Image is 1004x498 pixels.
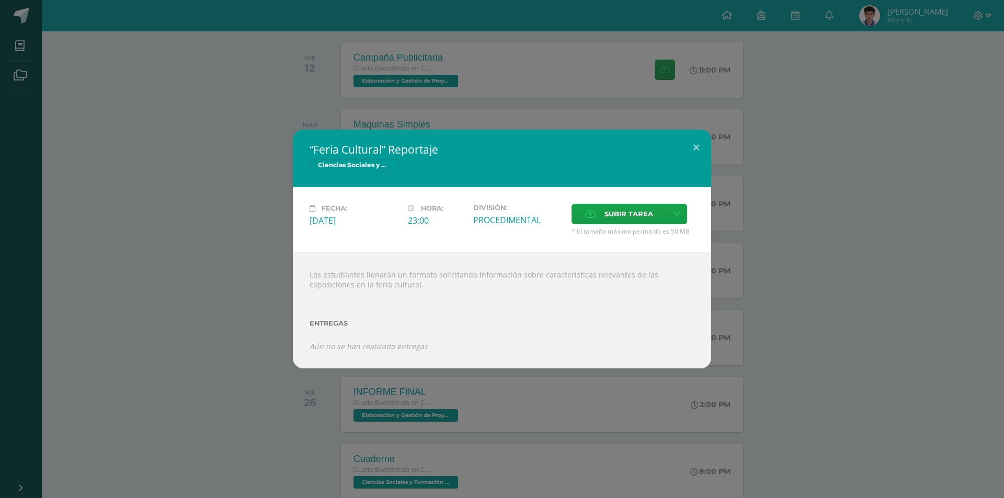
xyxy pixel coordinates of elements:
[473,204,563,212] label: División:
[572,227,694,236] span: * El tamaño máximo permitido es 50 MB
[408,215,465,226] div: 23:00
[473,214,563,226] div: PROCEDIMENTAL
[322,204,347,212] span: Fecha:
[310,341,428,351] i: Aún no se han realizado entregas
[293,252,711,368] div: Los estudiantes llenarán un formato solicitando información sobre características relevantes de l...
[421,204,443,212] span: Hora:
[310,215,400,226] div: [DATE]
[681,130,711,165] button: Close (Esc)
[604,204,653,224] span: Subir tarea
[310,319,694,327] label: Entregas
[310,159,398,171] span: Ciencias Sociales y Formación Ciudadana 4
[310,142,694,157] h2: “Feria Cultural” Reportaje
